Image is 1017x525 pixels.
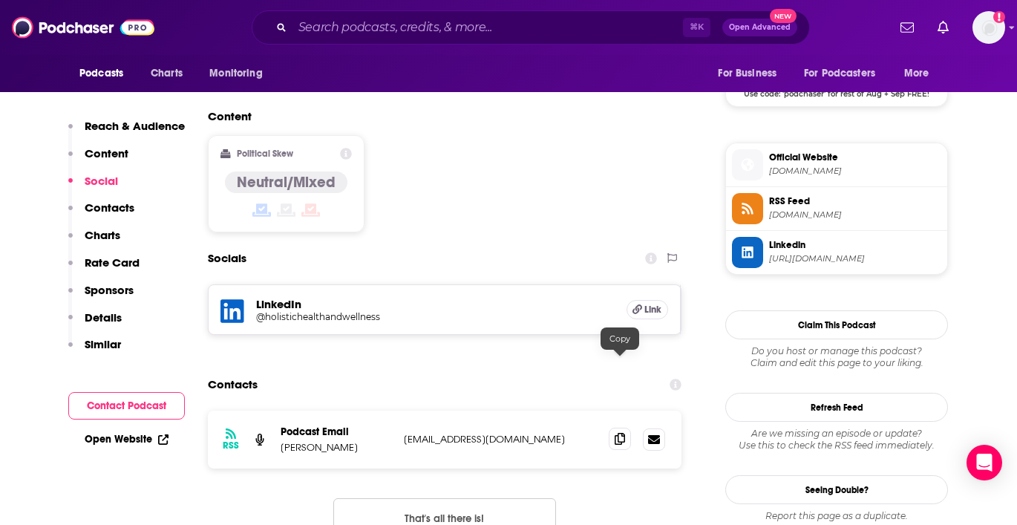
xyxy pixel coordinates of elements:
[993,11,1005,23] svg: Add a profile image
[85,119,185,133] p: Reach & Audience
[85,200,134,215] p: Contacts
[141,59,192,88] a: Charts
[85,255,140,270] p: Rate Card
[770,9,797,23] span: New
[932,15,955,40] a: Show notifications dropdown
[256,311,615,322] a: @holistichealthandwellness
[68,174,118,201] button: Social
[85,174,118,188] p: Social
[68,200,134,228] button: Contacts
[718,63,776,84] span: For Business
[726,36,947,97] a: Libsyn Deal: Use code: 'podchaser' for rest of Aug + Sep FREE!
[151,63,183,84] span: Charts
[281,425,392,438] p: Podcast Email
[292,16,683,39] input: Search podcasts, credits, & more...
[237,149,293,159] h2: Political Skew
[725,475,948,504] a: Seeing Double?
[644,304,661,316] span: Link
[199,59,281,88] button: open menu
[85,283,134,297] p: Sponsors
[725,428,948,451] div: Are we missing an episode or update? Use this to check the RSS feed immediately.
[722,19,797,36] button: Open AdvancedNew
[68,228,120,255] button: Charts
[769,253,941,264] span: https://www.linkedin.com/in/holistichealthandwellness
[404,433,597,446] p: [EMAIL_ADDRESS][DOMAIN_NAME]
[769,195,941,208] span: RSS Feed
[85,228,120,242] p: Charts
[732,193,941,224] a: RSS Feed[DOMAIN_NAME]
[725,393,948,422] button: Refresh Feed
[68,310,122,338] button: Details
[69,59,143,88] button: open menu
[967,445,1002,480] div: Open Intercom Messenger
[208,371,258,399] h2: Contacts
[725,345,948,357] span: Do you host or manage this podcast?
[769,166,941,177] span: holistic-healthandwellness.com
[79,63,123,84] span: Podcasts
[12,13,154,42] img: Podchaser - Follow, Share and Rate Podcasts
[601,327,639,350] div: Copy
[209,63,262,84] span: Monitoring
[732,149,941,180] a: Official Website[DOMAIN_NAME]
[208,244,246,273] h2: Socials
[68,392,185,420] button: Contact Podcast
[627,300,668,319] a: Link
[725,310,948,339] button: Claim This Podcast
[85,433,169,446] a: Open Website
[904,63,929,84] span: More
[972,11,1005,44] span: Logged in as addi44
[725,345,948,369] div: Claim and edit this page to your liking.
[729,24,791,31] span: Open Advanced
[237,173,336,192] h4: Neutral/Mixed
[85,310,122,325] p: Details
[85,337,121,351] p: Similar
[683,18,710,37] span: ⌘ K
[68,337,121,365] button: Similar
[769,209,941,221] span: living-life-naturally.libsyn.com
[769,238,941,252] span: Linkedin
[707,59,795,88] button: open menu
[804,63,875,84] span: For Podcasters
[972,11,1005,44] button: Show profile menu
[972,11,1005,44] img: User Profile
[256,297,615,311] h5: LinkedIn
[256,311,494,322] h5: @holistichealthandwellness
[794,59,897,88] button: open menu
[281,441,392,454] p: [PERSON_NAME]
[894,59,948,88] button: open menu
[85,146,128,160] p: Content
[68,283,134,310] button: Sponsors
[68,255,140,283] button: Rate Card
[208,109,670,123] h2: Content
[68,119,185,146] button: Reach & Audience
[252,10,810,45] div: Search podcasts, credits, & more...
[769,151,941,164] span: Official Website
[895,15,920,40] a: Show notifications dropdown
[223,440,239,451] h3: RSS
[725,510,948,522] div: Report this page as a duplicate.
[68,146,128,174] button: Content
[732,237,941,268] a: Linkedin[URL][DOMAIN_NAME]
